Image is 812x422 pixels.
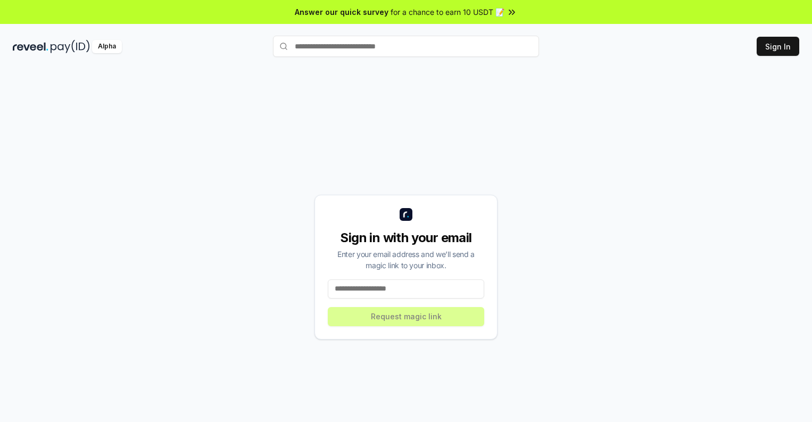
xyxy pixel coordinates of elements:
[400,208,412,221] img: logo_small
[92,40,122,53] div: Alpha
[328,249,484,271] div: Enter your email address and we’ll send a magic link to your inbox.
[295,6,388,18] span: Answer our quick survey
[51,40,90,53] img: pay_id
[391,6,504,18] span: for a chance to earn 10 USDT 📝
[757,37,799,56] button: Sign In
[13,40,48,53] img: reveel_dark
[328,229,484,246] div: Sign in with your email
